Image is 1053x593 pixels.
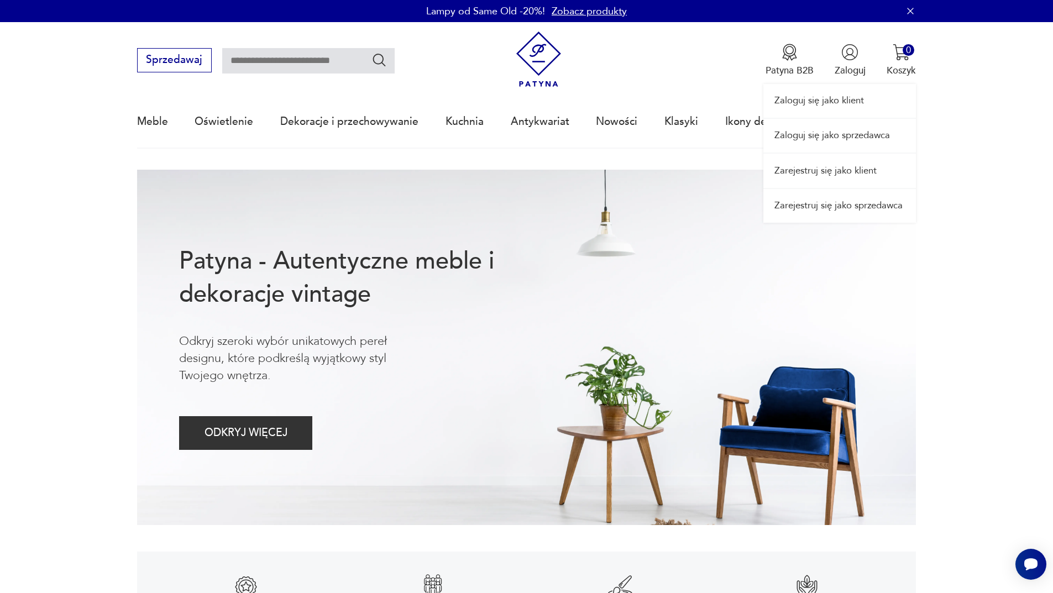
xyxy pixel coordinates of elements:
a: Dekoracje i przechowywanie [280,96,418,147]
a: Sprzedawaj [137,56,212,65]
a: Zarejestruj się jako sprzedawca [763,189,916,223]
a: Oświetlenie [195,96,253,147]
a: Nowości [596,96,637,147]
a: Zaloguj się jako klient [763,84,916,118]
a: Zarejestruj się jako klient [763,154,916,187]
button: ODKRYJ WIĘCEJ [179,416,312,450]
a: ODKRYJ WIĘCEJ [179,429,312,438]
h1: Patyna - Autentyczne meble i dekoracje vintage [179,245,537,311]
a: Kuchnia [446,96,484,147]
img: Patyna - sklep z meblami i dekoracjami vintage [511,32,567,87]
button: Sprzedawaj [137,48,212,72]
a: Antykwariat [511,96,569,147]
a: Meble [137,96,168,147]
a: Ikony designu [725,96,793,147]
a: Klasyki [664,96,698,147]
iframe: Smartsupp widget button [1015,549,1046,580]
a: Zobacz produkty [552,4,627,18]
p: Odkryj szeroki wybór unikatowych pereł designu, które podkreślą wyjątkowy styl Twojego wnętrza. [179,333,431,385]
button: Szukaj [371,52,387,68]
a: Zaloguj się jako sprzedawca [763,119,916,153]
p: Lampy od Same Old -20%! [426,4,545,18]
